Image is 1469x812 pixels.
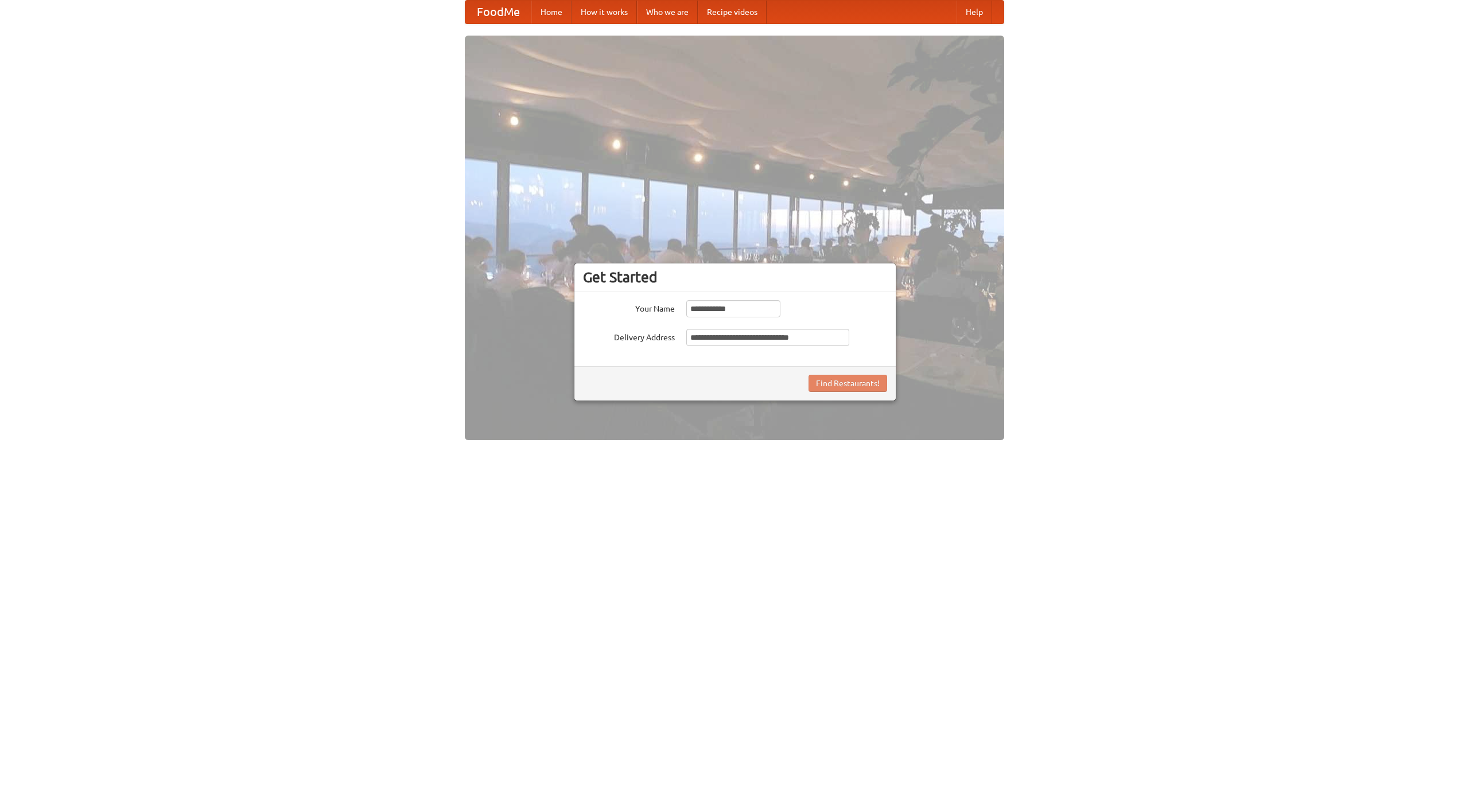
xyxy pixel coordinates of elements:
a: FoodMe [465,1,531,24]
a: Home [531,1,572,24]
h3: Get Started [583,269,887,286]
button: Find Restaurants! [809,375,887,392]
a: Help [957,1,992,24]
a: Who we are [637,1,698,24]
a: Recipe videos [698,1,767,24]
label: Delivery Address [583,329,675,343]
a: How it works [572,1,637,24]
label: Your Name [583,300,675,314]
